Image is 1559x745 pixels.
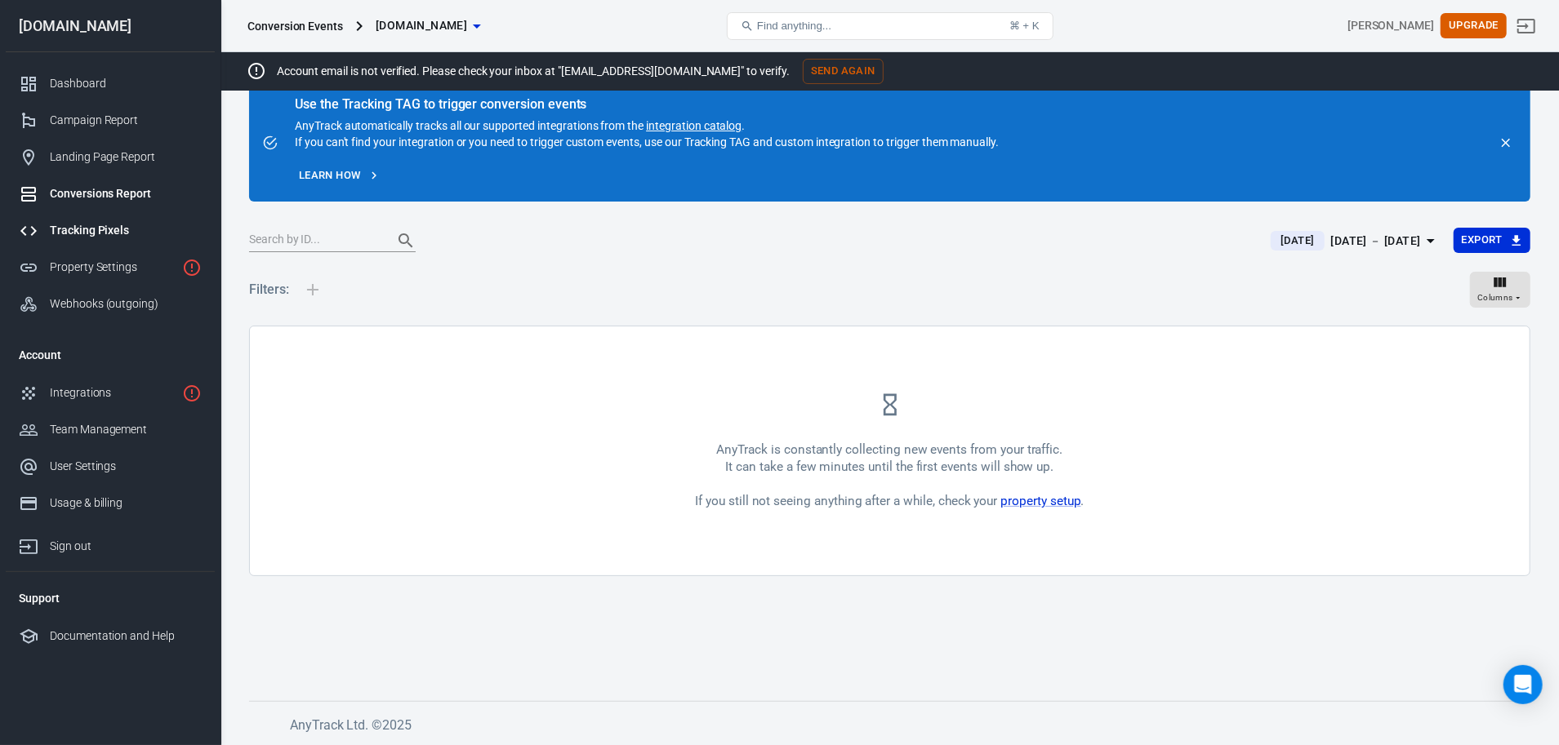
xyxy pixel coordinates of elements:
div: Campaign Report [50,112,202,129]
a: Tracking Pixels [6,212,215,249]
a: Team Management [6,411,215,448]
div: Webhooks (outgoing) [50,295,202,313]
div: ⌘ + K [1009,20,1040,32]
a: property setup [1000,494,1080,508]
button: Export [1454,228,1530,253]
svg: Property is not installed yet [182,258,202,277]
div: Dashboard [50,75,202,92]
button: Search [386,221,425,260]
div: Use the Tracking TAG to trigger conversion events [295,96,999,113]
div: Tracking Pixels [50,222,202,239]
svg: 1 networks not verified yet [182,384,202,403]
div: Usage & billing [50,494,202,512]
span: protsotsil.shop [376,16,467,36]
a: Property Settings [6,249,215,286]
h6: AnyTrack Ltd. © 2025 [290,715,1515,735]
div: Conversion Events [247,18,343,34]
a: User Settings [6,448,215,485]
div: Documentation and Help [50,627,202,645]
a: Campaign Report [6,102,215,139]
div: Conversions Report [50,185,202,202]
a: Learn how [295,163,384,188]
button: [DOMAIN_NAME] [369,11,487,41]
div: [DOMAIN_NAME] [6,19,215,33]
span: [DATE] [1274,233,1321,249]
div: Sign out [50,538,202,555]
a: integration catalog [646,119,742,132]
div: Property Settings [50,259,176,276]
h5: Filters: [249,264,289,316]
div: AnyTrack automatically tracks all our supported integrations from the . If you can't find your in... [295,98,999,150]
a: Sign out [6,521,215,565]
button: Upgrade [1441,13,1507,38]
span: Columns [1477,290,1513,305]
a: Landing Page Report [6,139,215,175]
a: Conversions Report [6,175,215,212]
a: Sign out [1507,7,1546,46]
span: Find anything... [757,20,831,32]
div: Integrations [50,384,176,401]
li: Account [6,335,215,375]
div: Team Management [50,421,202,438]
li: Support [6,579,215,618]
div: Account id: 8mMXLX3l [1347,17,1434,34]
div: Open Intercom Messenger [1503,665,1543,704]
a: Usage & billing [6,485,215,521]
button: Find anything...⌘ + K [727,12,1053,40]
input: Search by ID... [249,230,380,251]
button: close [1494,131,1517,154]
button: Columns [1470,272,1530,308]
div: Landing Page Report [50,149,202,166]
a: Dashboard [6,65,215,102]
div: User Settings [50,458,202,475]
div: [DATE] － [DATE] [1331,231,1421,251]
a: Integrations [6,375,215,411]
div: AnyTrack is constantly collecting new events from your traffic. It can take a few minutes until t... [695,441,1084,510]
button: [DATE][DATE] － [DATE] [1258,228,1453,255]
a: Webhooks (outgoing) [6,286,215,322]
